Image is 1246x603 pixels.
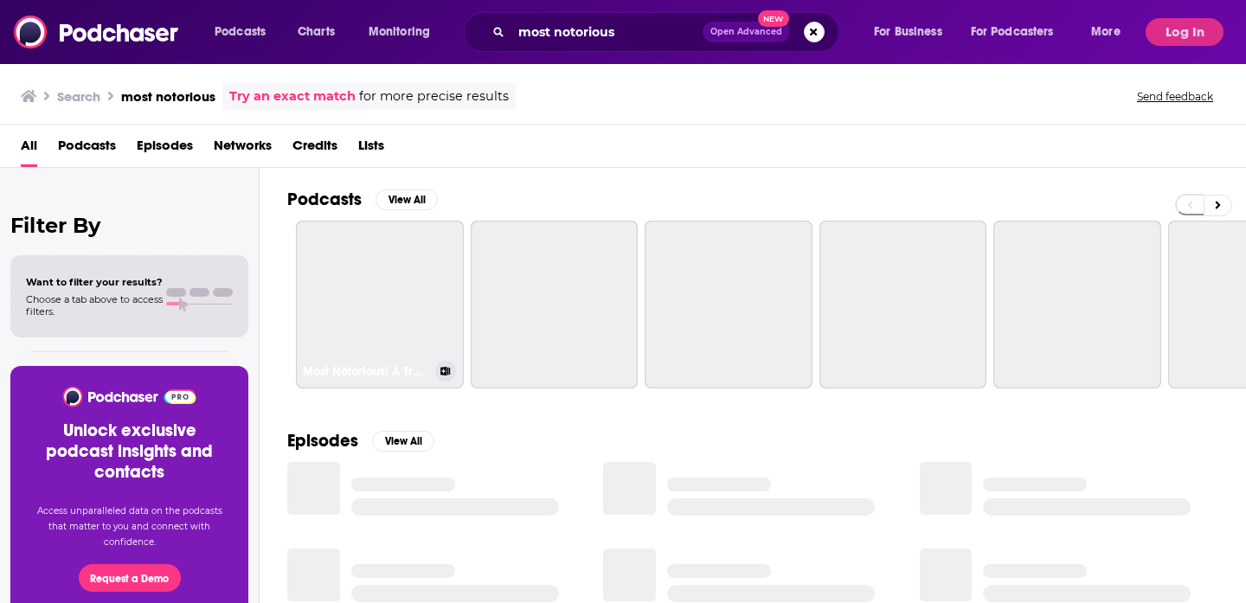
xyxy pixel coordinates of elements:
button: Log In [1146,18,1224,46]
button: open menu [1079,18,1142,46]
a: Credits [292,132,337,167]
a: Networks [214,132,272,167]
h3: most notorious [121,88,215,105]
button: View All [376,189,438,210]
h2: Episodes [287,430,358,452]
h2: Podcasts [287,189,362,210]
button: open menu [202,18,288,46]
img: Podchaser - Follow, Share and Rate Podcasts [14,16,180,48]
a: Lists [358,132,384,167]
p: Access unparalleled data on the podcasts that matter to you and connect with confidence. [31,504,228,550]
a: Try an exact match [229,87,356,106]
span: Choose a tab above to access filters. [26,293,163,318]
h2: Filter By [10,213,248,238]
a: EpisodesView All [287,430,434,452]
button: Open AdvancedNew [703,22,790,42]
span: Open Advanced [710,28,782,36]
button: Send feedback [1132,89,1218,104]
a: Charts [286,18,345,46]
button: open menu [862,18,964,46]
button: Request a Demo [79,564,181,592]
span: Monitoring [369,20,430,44]
h3: Unlock exclusive podcast insights and contacts [31,420,228,483]
span: New [758,10,789,27]
a: Episodes [137,132,193,167]
button: open menu [356,18,453,46]
a: PodcastsView All [287,189,438,210]
h3: Search [57,88,100,105]
span: Podcasts [215,20,266,44]
button: open menu [960,18,1079,46]
span: For Business [874,20,942,44]
button: View All [372,431,434,452]
span: Want to filter your results? [26,276,163,288]
span: for more precise results [359,87,509,106]
span: Charts [298,20,335,44]
span: More [1091,20,1121,44]
span: For Podcasters [971,20,1054,44]
h3: Most Notorious! A True Crime History Podcast [303,364,428,379]
a: Most Notorious! A True Crime History Podcast [296,221,464,388]
input: Search podcasts, credits, & more... [511,18,703,46]
div: Search podcasts, credits, & more... [480,12,856,52]
a: All [21,132,37,167]
a: Podcasts [58,132,116,167]
img: Podchaser - Follow, Share and Rate Podcasts [61,387,197,407]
